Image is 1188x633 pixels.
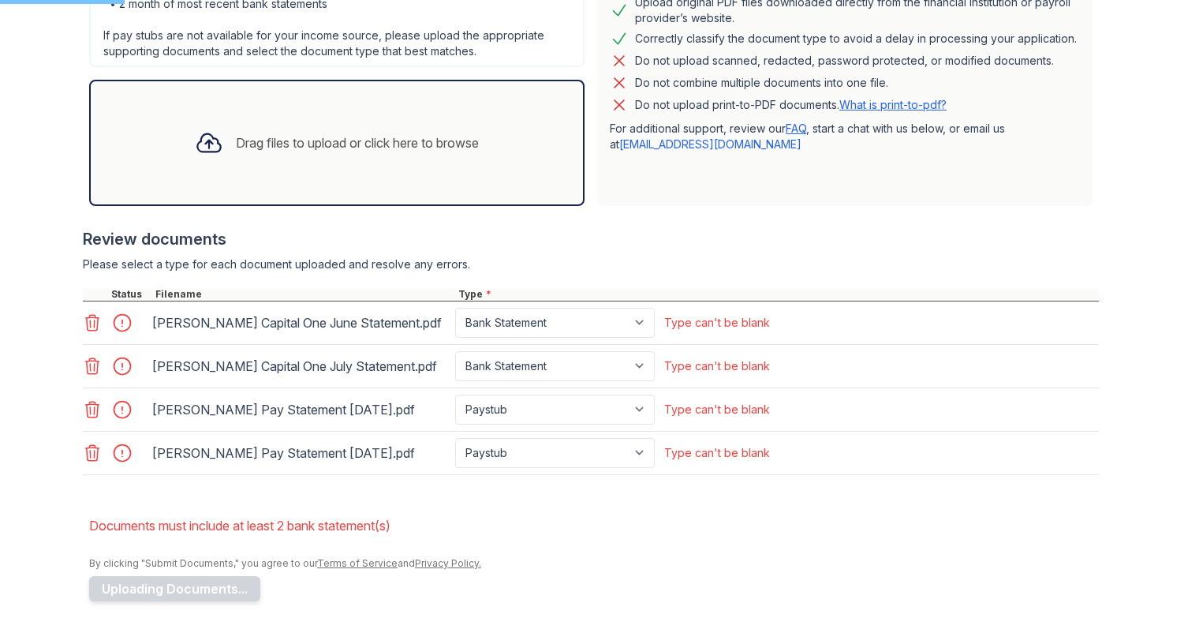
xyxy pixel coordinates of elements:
a: FAQ [786,122,806,135]
div: [PERSON_NAME] Pay Statement [DATE].pdf [152,397,449,422]
div: Drag files to upload or click here to browse [236,133,479,152]
a: Privacy Policy. [415,557,481,569]
a: Terms of Service [317,557,398,569]
p: For additional support, review our , start a chat with us below, or email us at [610,121,1080,152]
div: Filename [152,288,455,301]
button: Uploading Documents... [89,576,260,601]
div: By clicking "Submit Documents," you agree to our and [89,557,1099,570]
div: [PERSON_NAME] Capital One June Statement.pdf [152,310,449,335]
div: Type can't be blank [664,445,770,461]
div: Review documents [83,228,1099,250]
p: Do not upload print-to-PDF documents. [635,97,947,113]
div: Do not combine multiple documents into one file. [635,73,888,92]
div: Correctly classify the document type to avoid a delay in processing your application. [635,29,1077,48]
li: Documents must include at least 2 bank statement(s) [89,510,1099,541]
div: Type can't be blank [664,315,770,331]
div: Type can't be blank [664,358,770,374]
div: [PERSON_NAME] Capital One July Statement.pdf [152,354,449,379]
a: What is print-to-pdf? [839,98,947,111]
div: Type [455,288,1099,301]
div: Please select a type for each document uploaded and resolve any errors. [83,257,1099,272]
div: Type can't be blank [664,402,770,418]
div: [PERSON_NAME] Pay Statement [DATE].pdf [152,440,449,466]
div: Do not upload scanned, redacted, password protected, or modified documents. [635,51,1054,70]
div: Status [108,288,152,301]
a: [EMAIL_ADDRESS][DOMAIN_NAME] [619,137,801,151]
